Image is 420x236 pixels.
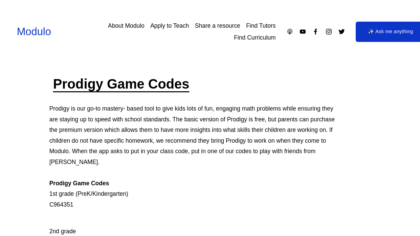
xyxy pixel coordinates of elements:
p: Prodigy is our go-to mastery- based tool to give kids lots of fun, engaging math problems while e... [49,103,338,210]
a: Prodigy Game Codes [53,76,190,91]
a: Apple Podcasts [286,28,293,35]
a: YouTube [299,28,306,35]
a: Share a resource [195,20,240,32]
a: Find Curriculum [234,32,275,44]
a: About Modulo [108,20,145,32]
strong: Prodigy Game Codes [49,180,109,187]
a: Twitter [338,28,345,35]
a: Find Tutors [246,20,275,32]
a: Apply to Teach [150,20,189,32]
a: Facebook [312,28,319,35]
a: Instagram [325,28,332,35]
a: Modulo [17,26,51,38]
